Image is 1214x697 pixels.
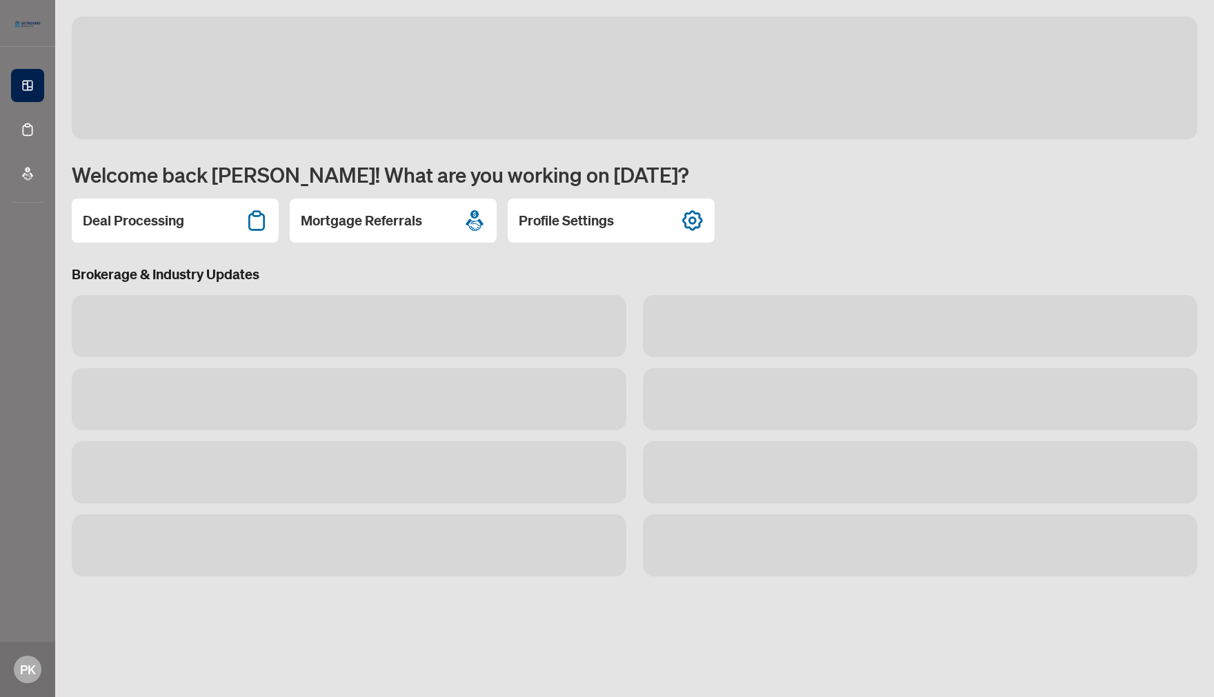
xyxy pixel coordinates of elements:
[519,211,614,230] h2: Profile Settings
[301,211,422,230] h2: Mortgage Referrals
[20,660,36,679] span: PK
[11,17,44,31] img: logo
[72,161,1197,188] h1: Welcome back [PERSON_NAME]! What are you working on [DATE]?
[72,265,1197,284] h3: Brokerage & Industry Updates
[83,211,184,230] h2: Deal Processing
